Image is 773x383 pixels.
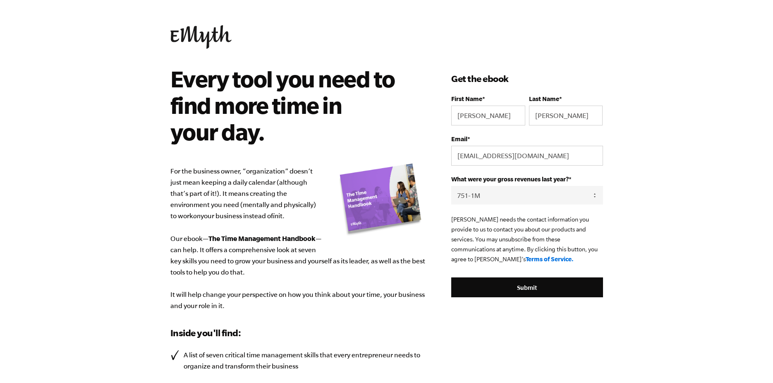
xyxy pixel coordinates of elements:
[526,255,574,263] a: Terms of Service.
[170,25,232,49] img: EMyth
[451,135,467,142] span: Email
[208,234,316,242] strong: The Time Management Handbook
[170,326,427,340] h3: Inside you'll find:
[451,95,482,102] span: First Name
[170,349,427,372] li: A list of seven critical time management skills that every entrepreneur needs to organize and tra...
[451,176,569,183] span: What were your gross revenues last year?
[170,166,427,311] p: For the business owner, “organization” doesn’t just mean keeping a daily calendar (although that’...
[451,277,603,297] input: Submit
[170,65,415,145] h2: Every tool you need to find more time in your day.
[273,212,278,219] em: in
[529,95,559,102] span: Last Name
[451,214,603,264] p: [PERSON_NAME] needs the contact information you provide to us to contact you about our products a...
[193,212,201,219] em: on
[335,158,426,238] img: emyth time management handbook for business owners
[451,72,603,85] h3: Get the ebook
